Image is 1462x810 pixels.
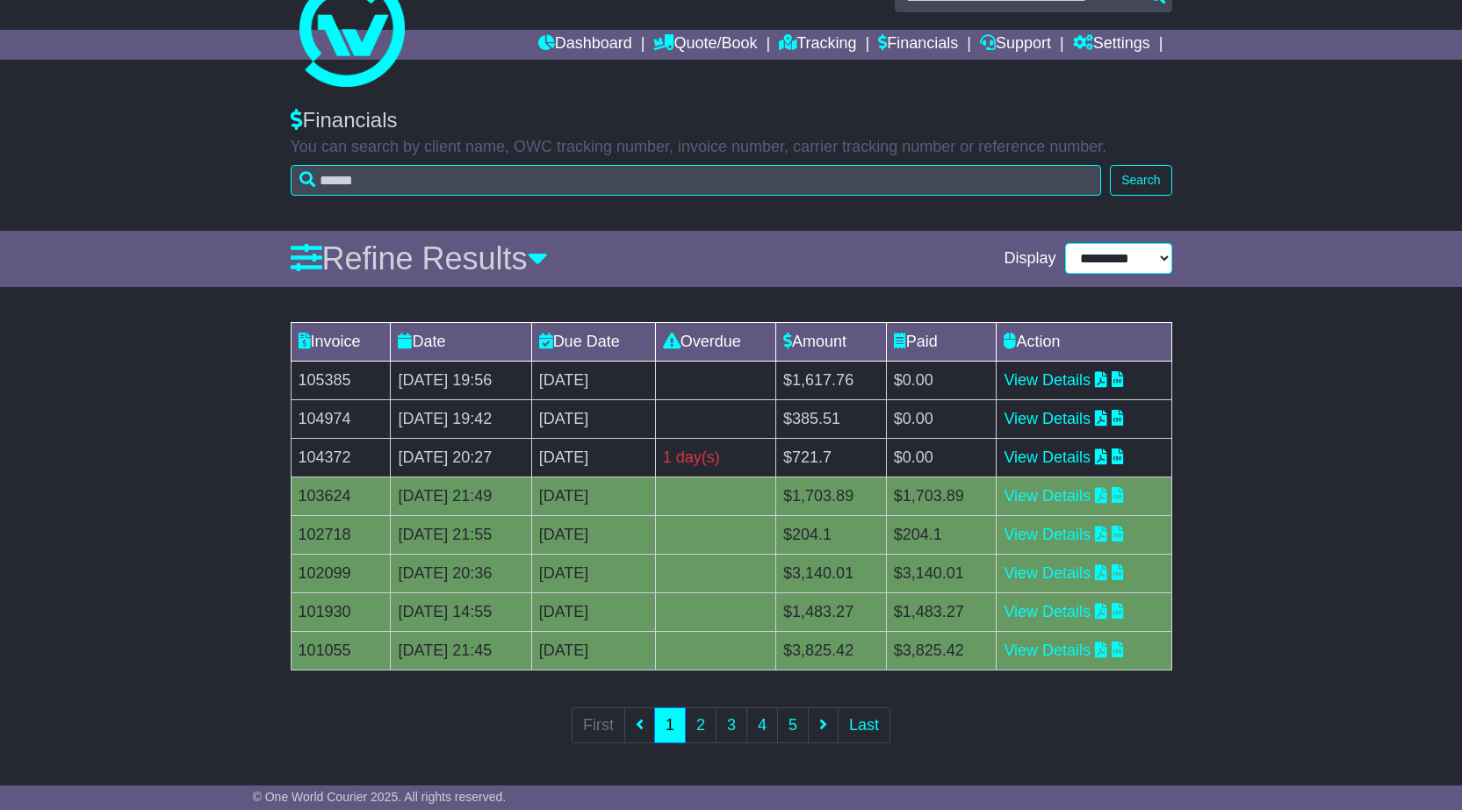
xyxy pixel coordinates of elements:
td: [DATE] 14:55 [391,592,531,631]
td: [DATE] 21:55 [391,515,531,554]
td: Overdue [655,322,775,361]
td: $0.00 [886,438,997,477]
td: [DATE] 20:27 [391,438,531,477]
div: 1 day(s) [663,446,768,470]
td: Due Date [531,322,655,361]
td: $3,140.01 [886,554,997,592]
td: $204.1 [776,515,887,554]
a: View Details [1004,410,1091,427]
a: 2 [685,707,717,743]
a: View Details [1004,487,1091,505]
td: 104372 [291,438,391,477]
td: $1,703.89 [776,477,887,515]
td: $1,703.89 [886,477,997,515]
a: 1 [654,707,686,743]
a: View Details [1004,603,1091,620]
td: $1,483.27 [886,592,997,631]
td: $1,617.76 [776,361,887,399]
td: 104974 [291,399,391,438]
td: [DATE] 20:36 [391,554,531,592]
td: [DATE] 21:49 [391,477,531,515]
td: Paid [886,322,997,361]
td: $385.51 [776,399,887,438]
a: Refine Results [291,240,548,276]
span: Display [1004,249,1055,269]
td: $3,825.42 [886,631,997,670]
td: [DATE] [531,399,655,438]
td: [DATE] [531,554,655,592]
td: 102099 [291,554,391,592]
td: $0.00 [886,399,997,438]
td: Date [391,322,531,361]
a: Last [838,707,890,743]
a: Support [980,30,1051,60]
td: $721.7 [776,438,887,477]
td: [DATE] [531,515,655,554]
a: Settings [1073,30,1150,60]
a: Tracking [779,30,856,60]
div: Financials [291,108,1172,133]
td: [DATE] [531,592,655,631]
td: [DATE] [531,477,655,515]
a: Dashboard [538,30,632,60]
td: [DATE] [531,361,655,399]
button: Search [1110,165,1171,196]
a: View Details [1004,564,1091,582]
a: View Details [1004,526,1091,543]
td: [DATE] [531,631,655,670]
td: $0.00 [886,361,997,399]
td: 102718 [291,515,391,554]
a: View Details [1004,448,1091,466]
td: [DATE] [531,438,655,477]
span: © One World Courier 2025. All rights reserved. [253,790,507,804]
a: View Details [1004,642,1091,659]
a: 3 [716,707,747,743]
td: $3,140.01 [776,554,887,592]
td: Invoice [291,322,391,361]
td: 101930 [291,592,391,631]
td: 103624 [291,477,391,515]
td: $3,825.42 [776,631,887,670]
td: $204.1 [886,515,997,554]
td: 105385 [291,361,391,399]
a: View Details [1004,371,1091,389]
td: 101055 [291,631,391,670]
p: You can search by client name, OWC tracking number, invoice number, carrier tracking number or re... [291,138,1172,157]
a: Financials [878,30,958,60]
a: Quote/Book [653,30,757,60]
td: [DATE] 21:45 [391,631,531,670]
td: $1,483.27 [776,592,887,631]
td: Amount [776,322,887,361]
a: 4 [746,707,778,743]
td: Action [997,322,1171,361]
td: [DATE] 19:42 [391,399,531,438]
a: 5 [777,707,809,743]
td: [DATE] 19:56 [391,361,531,399]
